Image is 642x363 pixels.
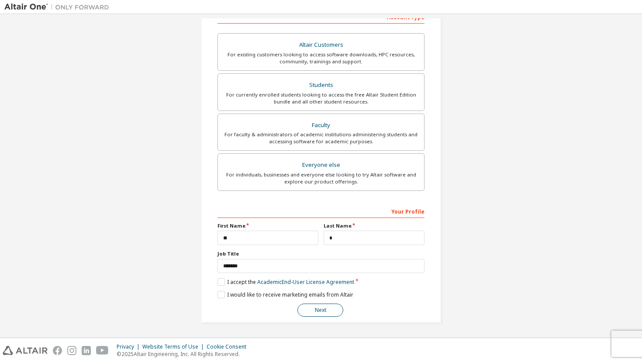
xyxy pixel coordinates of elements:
label: I accept the [217,278,354,286]
div: Cookie Consent [207,343,252,350]
div: For currently enrolled students looking to access the free Altair Student Edition bundle and all ... [223,91,419,105]
a: Academic End-User License Agreement [257,278,354,286]
div: Altair Customers [223,39,419,51]
div: For faculty & administrators of academic institutions administering students and accessing softwa... [223,131,419,145]
label: Job Title [217,250,425,257]
div: Your Profile [217,204,425,218]
label: First Name [217,222,318,229]
div: For existing customers looking to access software downloads, HPC resources, community, trainings ... [223,51,419,65]
button: Next [297,304,343,317]
div: Students [223,79,419,91]
div: Website Terms of Use [142,343,207,350]
img: altair_logo.svg [3,346,48,355]
img: youtube.svg [96,346,109,355]
label: Last Name [324,222,425,229]
div: For individuals, businesses and everyone else looking to try Altair software and explore our prod... [223,171,419,185]
img: Altair One [4,3,114,11]
img: instagram.svg [67,346,76,355]
div: Faculty [223,119,419,131]
img: facebook.svg [53,346,62,355]
p: © 2025 Altair Engineering, Inc. All Rights Reserved. [117,350,252,358]
label: I would like to receive marketing emails from Altair [217,291,353,298]
img: linkedin.svg [82,346,91,355]
div: Everyone else [223,159,419,171]
div: Privacy [117,343,142,350]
